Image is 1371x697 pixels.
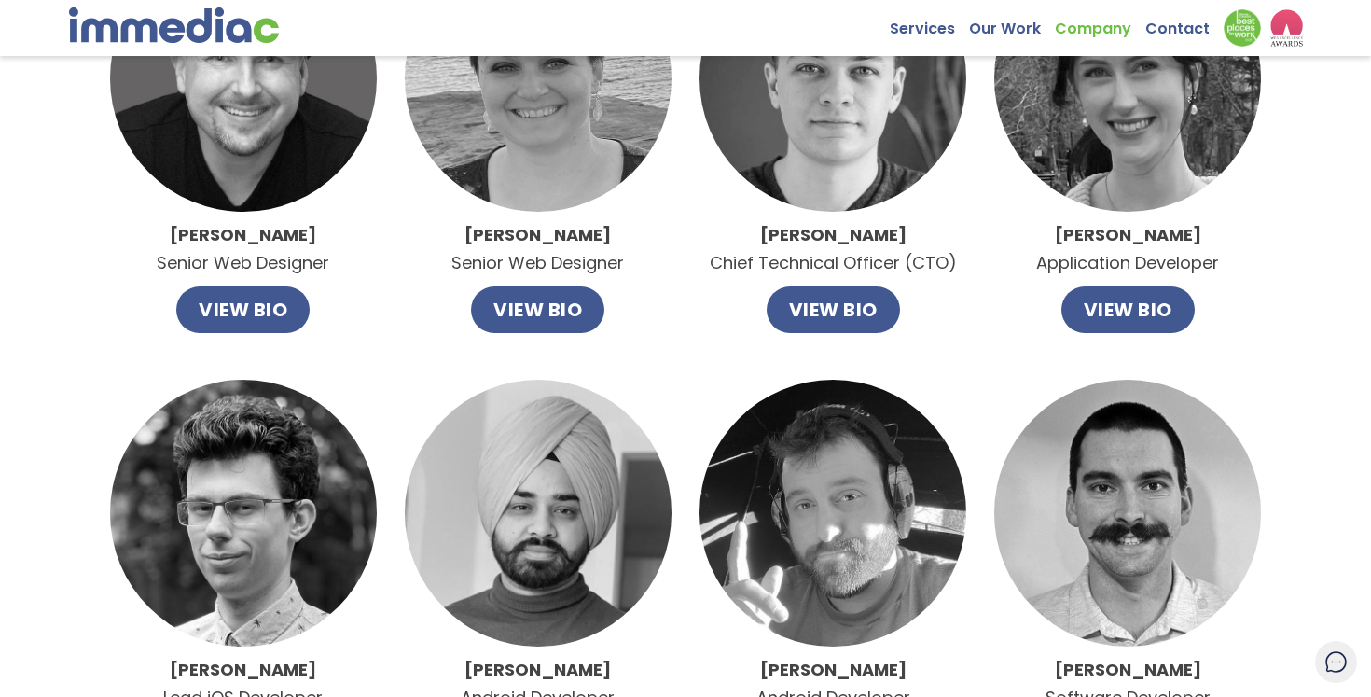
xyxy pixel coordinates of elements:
[890,9,969,38] a: Services
[1055,658,1201,681] strong: [PERSON_NAME]
[405,380,672,647] img: Balljeet.jpg
[760,658,907,681] strong: [PERSON_NAME]
[471,286,604,333] button: VIEW BIO
[969,9,1055,38] a: Our Work
[170,223,316,246] strong: [PERSON_NAME]
[1270,9,1303,47] img: logo2_wea_nobg.webp
[69,7,279,43] img: immediac
[1055,9,1145,38] a: Company
[451,221,624,277] p: Senior Web Designer
[1061,286,1195,333] button: VIEW BIO
[176,286,310,333] button: VIEW BIO
[1055,223,1201,246] strong: [PERSON_NAME]
[767,286,900,333] button: VIEW BIO
[710,221,957,277] p: Chief Technical Officer (CTO)
[760,223,907,246] strong: [PERSON_NAME]
[699,380,966,647] img: Nick.jpg
[1036,221,1219,277] p: Application Developer
[1145,9,1224,38] a: Contact
[170,658,316,681] strong: [PERSON_NAME]
[1224,9,1261,47] img: Down
[110,380,377,647] img: Alex.jpg
[157,221,329,277] p: Senior Web Designer
[994,380,1261,647] img: MattPhoto.jpg
[464,658,611,681] strong: [PERSON_NAME]
[464,223,611,246] strong: [PERSON_NAME]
